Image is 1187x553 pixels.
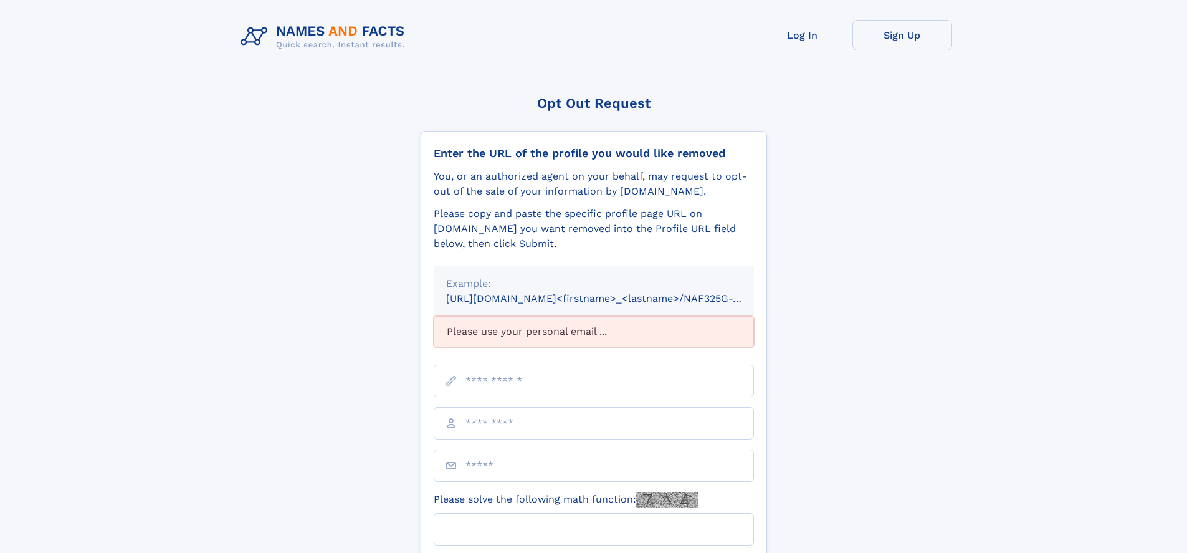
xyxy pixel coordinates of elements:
img: Logo Names and Facts [236,20,415,54]
div: You, or an authorized agent on your behalf, may request to opt-out of the sale of your informatio... [434,169,754,199]
label: Please solve the following math function: [434,492,698,508]
div: Example: [446,276,741,291]
a: Sign Up [852,20,952,50]
div: Please copy and paste the specific profile page URL on [DOMAIN_NAME] you want removed into the Pr... [434,206,754,251]
div: Enter the URL of the profile you would like removed [434,147,754,160]
div: Opt Out Request [421,95,767,111]
small: [URL][DOMAIN_NAME]<firstname>_<lastname>/NAF325G-xxxxxxxx [446,292,778,304]
a: Log In [753,20,852,50]
div: Please use your personal email ... [434,316,754,347]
